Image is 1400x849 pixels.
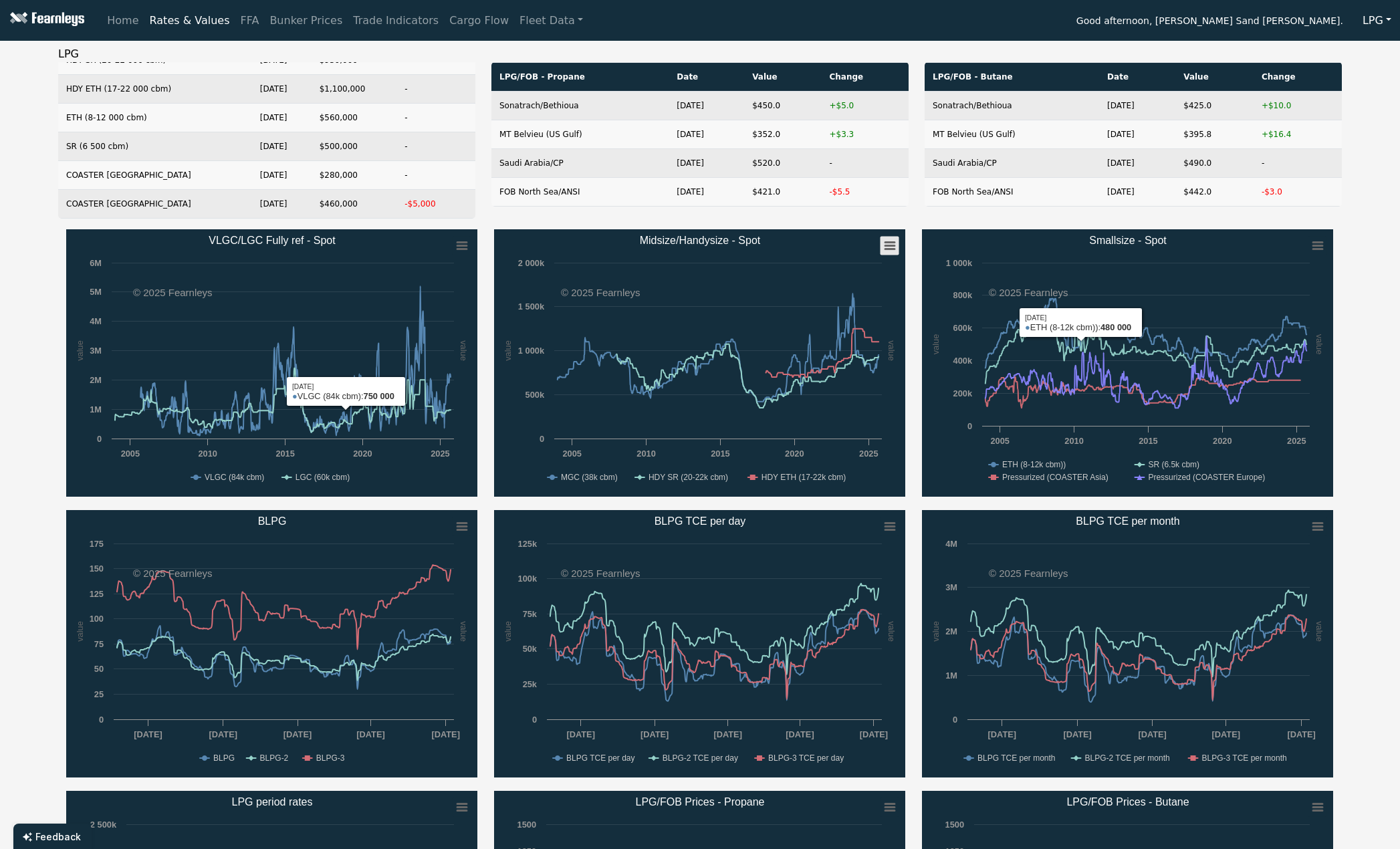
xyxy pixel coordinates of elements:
[989,568,1068,579] text: © 2025 Fearnleys
[859,449,878,459] text: 2025
[431,449,449,459] text: 2025
[396,132,475,161] td: -
[821,178,909,207] td: -$5.5
[1064,436,1083,446] text: 2010
[312,104,397,132] td: $560,000
[58,75,252,104] td: HDY ETH (17-22 000 cbm)
[316,753,345,763] text: BLPG-3
[946,258,973,268] text: 1 000k
[523,644,538,654] text: 50k
[312,132,397,161] td: $500,000
[58,132,252,161] td: SR (6 500 cbm)
[1254,149,1342,178] td: -
[945,671,957,681] text: 1M
[99,715,104,725] text: 0
[275,449,294,459] text: 2015
[1254,63,1342,92] th: Change
[121,449,140,459] text: 2005
[636,796,765,808] text: LPG/FOB Prices - Propane
[66,229,477,497] svg: VLGC/LGC Fully ref - Spot
[925,63,1099,92] th: LPG/FOB - Butane
[518,346,545,356] text: 1 000k
[58,161,252,190] td: COASTER [GEOGRAPHIC_DATA]
[945,626,957,636] text: 2M
[821,92,909,120] td: +$5.0
[296,473,350,482] text: LGC (60k cbm)
[1314,334,1324,355] text: value
[97,434,102,444] text: 0
[1063,729,1091,739] text: [DATE]
[1202,753,1287,763] text: BLPG-3 TCE per month
[90,346,102,356] text: 3M
[931,334,941,355] text: value
[90,589,104,599] text: 125
[922,229,1333,497] svg: Smallsize - Spot
[860,729,888,739] text: [DATE]
[953,715,957,725] text: 0
[491,178,669,207] td: FOB North Sea/ANSI
[821,149,909,178] td: -
[94,639,104,649] text: 75
[58,190,252,219] td: COASTER [GEOGRAPHIC_DATA]
[562,449,581,459] text: 2005
[540,434,544,444] text: 0
[517,820,536,830] text: 1500
[1138,729,1166,739] text: [DATE]
[1175,120,1254,149] td: $395.8
[90,614,104,624] text: 100
[977,753,1056,763] text: BLPG TCE per month
[1175,92,1254,120] td: $425.0
[252,161,312,190] td: [DATE]
[252,132,312,161] td: [DATE]
[58,104,252,132] td: ETH (8-12 000 cbm)
[144,7,235,34] a: Rates & Values
[90,375,102,385] text: 2M
[945,582,957,592] text: 3M
[1148,460,1199,469] text: SR (6.5k cbm)
[561,473,618,482] text: MGC (38k cbm)
[1287,436,1306,446] text: 2025
[1213,436,1232,446] text: 2020
[518,301,545,312] text: 1 500k
[1212,729,1240,739] text: [DATE]
[669,120,744,149] td: [DATE]
[491,149,669,178] td: Saudi Arabia/CP
[518,539,538,549] text: 125k
[1354,8,1400,33] button: LPG
[953,388,973,398] text: 200k
[213,753,235,763] text: BLPG
[75,621,85,642] text: value
[494,229,905,497] svg: Midsize/Handysize - Spot
[491,92,669,120] td: Sonatrach/Bethioua
[258,515,287,527] text: BLPG
[494,510,905,777] svg: BLPG TCE per day
[396,161,475,190] td: -
[821,63,909,92] th: Change
[396,75,475,104] td: -
[669,92,744,120] td: [DATE]
[94,664,104,674] text: 50
[636,449,655,459] text: 2010
[90,316,102,326] text: 4M
[353,449,372,459] text: 2020
[1175,178,1254,207] td: $442.0
[1066,796,1189,808] text: LPG/FOB Prices - Butane
[514,7,588,34] a: Fleet Data
[669,63,744,92] th: Date
[459,621,469,642] text: value
[967,421,972,431] text: 0
[1254,92,1342,120] td: +$10.0
[90,820,117,830] text: 2 500k
[744,178,821,207] td: $421.0
[1099,63,1175,92] th: Date
[1254,120,1342,149] td: +$16.4
[640,729,669,739] text: [DATE]
[205,473,264,482] text: VLGC (84k cbm)
[655,515,746,527] text: BLPG TCE per day
[1099,92,1175,120] td: [DATE]
[925,120,1099,149] td: MT Belvieu (US Gulf)
[518,258,545,268] text: 2 000k
[209,729,237,739] text: [DATE]
[90,539,104,549] text: 175
[133,287,213,298] text: © 2025 Fearnleys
